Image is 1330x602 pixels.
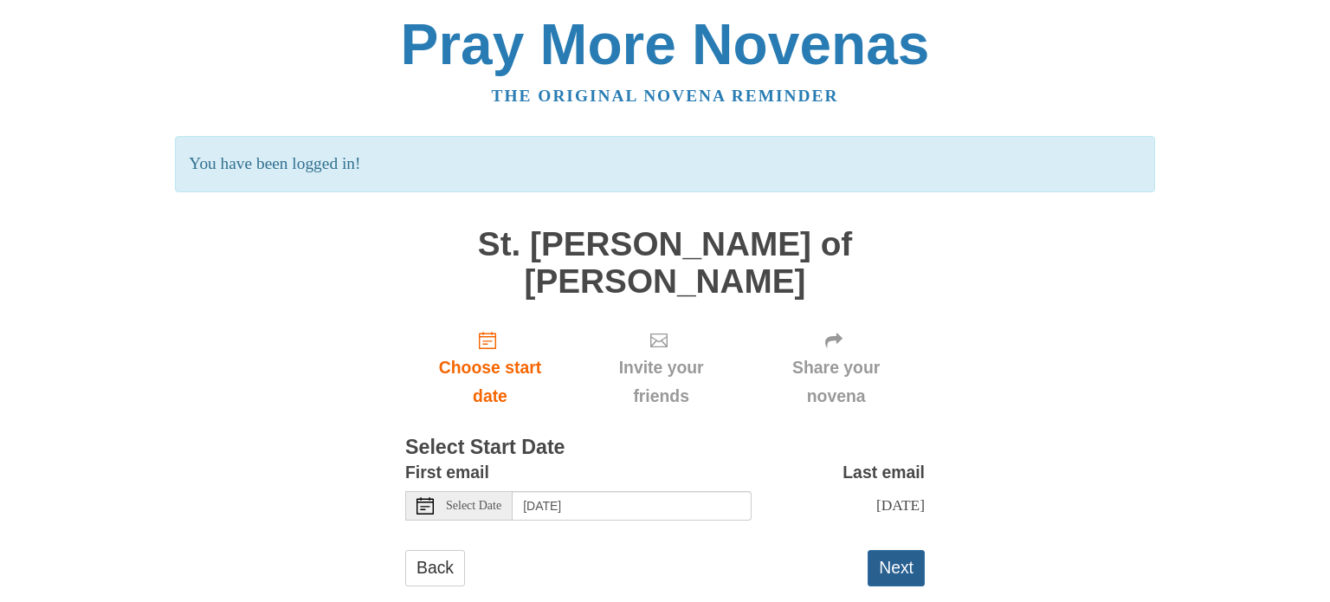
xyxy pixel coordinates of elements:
label: First email [405,458,489,487]
div: Click "Next" to confirm your start date first. [575,317,747,420]
a: Back [405,550,465,586]
a: Pray More Novenas [401,12,930,76]
span: Share your novena [765,353,907,411]
span: Choose start date [423,353,558,411]
span: Select Date [446,500,501,512]
label: Last email [843,458,925,487]
div: Click "Next" to confirm your start date first. [747,317,925,420]
h3: Select Start Date [405,437,925,459]
span: [DATE] [876,496,925,514]
p: You have been logged in! [175,136,1154,192]
a: The original novena reminder [492,87,839,105]
a: Choose start date [405,317,575,420]
button: Next [868,550,925,586]
h1: St. [PERSON_NAME] of [PERSON_NAME] [405,226,925,300]
span: Invite your friends [592,353,730,411]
